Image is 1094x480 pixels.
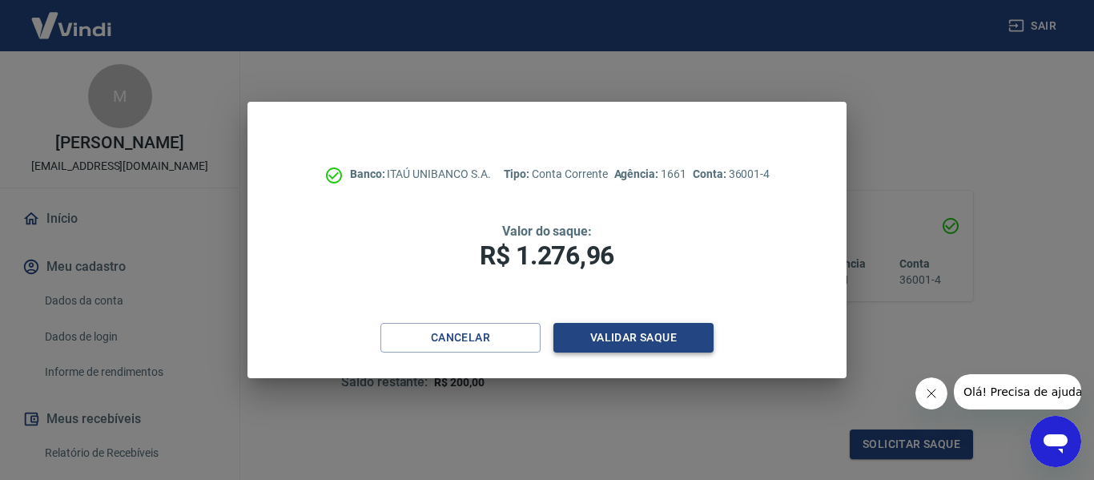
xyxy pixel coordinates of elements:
[954,374,1081,409] iframe: Mensagem da empresa
[553,323,714,353] button: Validar saque
[350,167,388,180] span: Banco:
[504,167,533,180] span: Tipo:
[614,167,662,180] span: Agência:
[915,377,947,409] iframe: Fechar mensagem
[10,11,135,24] span: Olá! Precisa de ajuda?
[502,224,592,239] span: Valor do saque:
[350,166,491,183] p: ITAÚ UNIBANCO S.A.
[380,323,541,353] button: Cancelar
[480,240,614,271] span: R$ 1.276,96
[614,166,686,183] p: 1661
[1030,416,1081,467] iframe: Botão para abrir a janela de mensagens
[504,166,608,183] p: Conta Corrente
[693,167,729,180] span: Conta:
[693,166,770,183] p: 36001-4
